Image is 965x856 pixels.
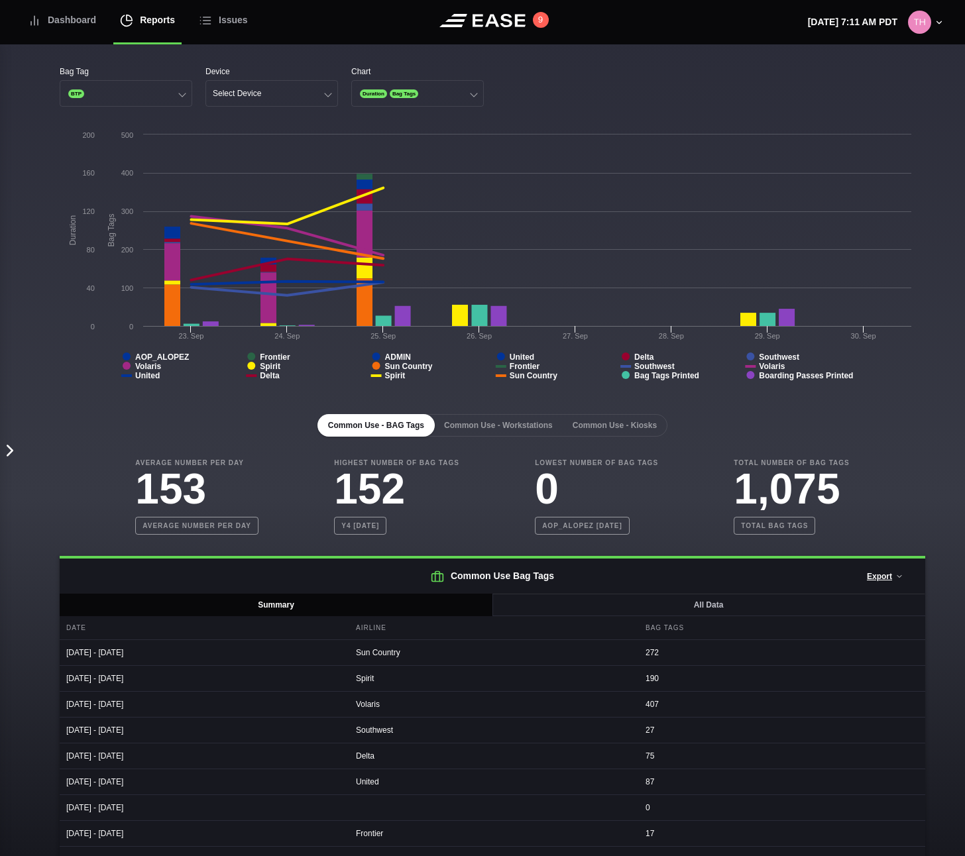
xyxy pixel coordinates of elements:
div: Sun Country [349,640,636,665]
div: [DATE] - [DATE] [60,795,346,820]
text: 200 [82,131,94,139]
div: [DATE] - [DATE] [60,718,346,743]
b: AOP_ALOPEZ [DATE] [535,517,630,535]
div: Spirit [349,666,636,691]
div: [DATE] - [DATE] [60,743,346,769]
button: Export [856,562,915,591]
tspan: United [135,371,160,380]
div: Bag Tag [60,66,192,78]
div: Frontier [349,821,636,846]
tspan: 23. Sep [178,332,203,340]
text: 100 [121,284,133,292]
div: [DATE] - [DATE] [60,666,346,691]
tspan: Boarding Passes Printed [759,371,853,380]
text: 80 [87,246,95,254]
button: Select Device [205,80,338,107]
button: All Data [492,594,925,616]
b: Average Number Per Day [135,458,258,468]
button: Common Use - Workstations [433,414,563,437]
button: 9 [533,12,549,28]
tspan: Sun Country [510,371,557,380]
tspan: ADMIN [385,352,411,362]
div: [DATE] - [DATE] [60,640,346,665]
div: Bag Tags [639,616,925,639]
tspan: Delta [260,371,280,380]
text: 400 [121,169,133,177]
div: United [349,769,636,794]
div: 87 [639,769,925,794]
text: 300 [121,207,133,215]
div: [DATE] - [DATE] [60,692,346,717]
b: Total bag tags [734,517,815,535]
text: 0 [129,323,133,331]
tspan: Frontier [510,362,540,371]
div: 190 [639,666,925,691]
tspan: 24. Sep [274,332,300,340]
button: Common Use - Kiosks [562,414,667,437]
b: Highest Number of Bag Tags [334,458,459,468]
b: Total Number of Bag Tags [734,458,849,468]
b: Y4 [DATE] [334,517,386,535]
tspan: United [510,352,534,362]
button: DurationBag Tags [351,80,484,107]
tspan: 26. Sep [467,332,492,340]
text: 0 [91,323,95,331]
h2: Common Use Bag Tags [60,559,925,594]
text: 120 [82,207,94,215]
div: 75 [639,743,925,769]
tspan: Duration [68,215,78,245]
tspan: Bag Tags Printed [634,371,699,380]
tspan: Volaris [759,362,785,371]
tspan: 28. Sep [659,332,684,340]
h3: 1,075 [734,468,849,510]
tspan: 27. Sep [563,332,588,340]
span: Bag Tags [390,89,418,98]
text: 160 [82,169,94,177]
div: 407 [639,692,925,717]
tspan: 25. Sep [370,332,396,340]
div: Select Device [213,89,261,98]
h3: 152 [334,468,459,510]
tspan: Bag Tags [107,214,116,247]
h3: 0 [535,468,658,510]
button: Summary [60,594,493,616]
tspan: Frontier [260,352,290,362]
tspan: Spirit [260,362,280,371]
div: Device [205,66,338,78]
div: 0 [639,795,925,820]
text: 500 [121,131,133,139]
tspan: Delta [634,352,654,362]
tspan: Southwest [634,362,675,371]
span: Duration [360,89,387,98]
div: [DATE] - [DATE] [60,769,346,794]
text: 200 [121,246,133,254]
text: 40 [87,284,95,292]
div: Delta [349,743,636,769]
div: Date [60,616,346,639]
tspan: 30. Sep [851,332,876,340]
div: Chart [351,66,484,78]
tspan: Spirit [385,371,406,380]
div: Volaris [349,692,636,717]
p: [DATE] 7:11 AM PDT [808,15,897,29]
tspan: Volaris [135,362,161,371]
div: [DATE] - [DATE] [60,821,346,846]
b: Average number per day [135,517,258,535]
b: Lowest Number of Bag Tags [535,458,658,468]
div: Southwest [349,718,636,743]
button: Common Use - BAG Tags [317,414,435,437]
div: 27 [639,718,925,743]
img: 80ca9e2115b408c1dc8c56a444986cd3 [908,11,931,34]
tspan: AOP_ALOPEZ [135,352,189,362]
tspan: Southwest [759,352,799,362]
tspan: Sun Country [385,362,433,371]
button: BTP [60,80,192,107]
h3: 153 [135,468,258,510]
div: 272 [639,640,925,665]
tspan: 29. Sep [755,332,780,340]
div: 17 [639,821,925,846]
div: Airline [349,616,636,639]
span: BTP [68,89,84,98]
